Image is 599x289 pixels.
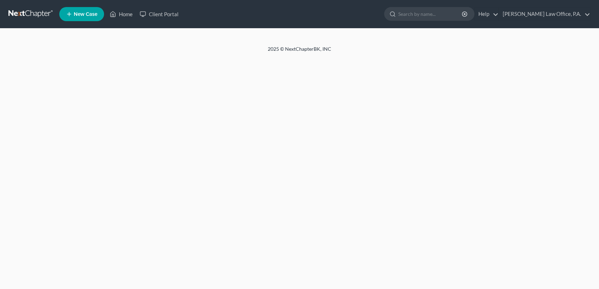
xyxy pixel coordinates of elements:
div: 2025 © NextChapterBK, INC [98,45,501,58]
a: Help [475,8,498,20]
a: [PERSON_NAME] Law Office, P.A. [499,8,590,20]
input: Search by name... [398,7,463,20]
span: New Case [74,12,97,17]
a: Home [106,8,136,20]
a: Client Portal [136,8,182,20]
